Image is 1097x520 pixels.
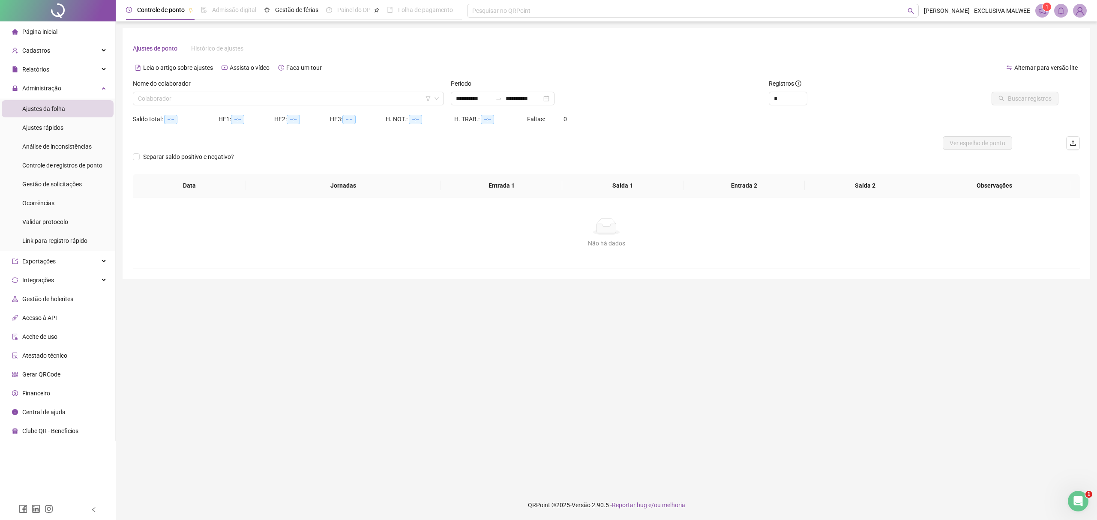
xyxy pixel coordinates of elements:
span: Ajustes da folha [22,105,65,112]
span: to [495,95,502,102]
span: --:-- [164,115,177,124]
span: linkedin [32,505,40,513]
span: info-circle [795,81,801,87]
span: --:-- [481,115,494,124]
span: facebook [19,505,27,513]
footer: QRPoint © 2025 - 2.90.5 - [116,490,1097,520]
div: H. TRAB.: [454,114,527,124]
span: sun [264,7,270,13]
span: home [12,29,18,35]
span: export [12,258,18,264]
span: Acesso à API [22,314,57,321]
span: Reportar bug e/ou melhoria [612,502,685,508]
th: Entrada 2 [683,174,805,197]
span: Controle de registros de ponto [22,162,102,169]
span: qrcode [12,371,18,377]
span: lock [12,85,18,91]
span: notification [1038,7,1046,15]
span: 0 [563,116,567,123]
span: 1 [1085,491,1092,498]
span: gift [12,428,18,434]
div: Saldo total: [133,114,219,124]
span: Financeiro [22,390,50,397]
button: Ver espelho de ponto [943,136,1012,150]
span: Administração [22,85,61,92]
span: Registros [769,79,801,88]
span: upload [1070,140,1076,146]
span: Gestão de solicitações [22,181,82,188]
div: Não há dados [143,239,1070,248]
span: Central de ajuda [22,409,66,415]
span: [PERSON_NAME] - EXCLUSIVA MALWEE [924,6,1030,15]
span: Análise de inconsistências [22,143,92,150]
span: Validar protocolo [22,218,68,225]
span: Ajustes rápidos [22,124,63,131]
span: file [12,66,18,72]
span: pushpin [374,8,379,13]
th: Observações [917,174,1071,197]
span: filter [426,96,431,101]
th: Data [133,174,246,197]
span: apartment [12,296,18,302]
span: Integrações [22,277,54,284]
span: solution [12,353,18,359]
span: Página inicial [22,28,57,35]
span: Aceite de uso [22,333,57,340]
iframe: Intercom live chat [1068,491,1088,511]
span: youtube [222,65,228,71]
span: --:-- [342,115,356,124]
span: file-text [135,65,141,71]
div: HE 1: [219,114,274,124]
span: Leia o artigo sobre ajustes [143,64,213,71]
span: audit [12,334,18,340]
span: api [12,315,18,321]
label: Nome do colaborador [133,79,196,88]
th: Entrada 1 [441,174,562,197]
button: Buscar registros [992,92,1058,105]
span: Folha de pagamento [398,6,453,13]
span: Gerar QRCode [22,371,60,378]
span: Painel do DP [337,6,371,13]
span: Faça um tour [286,64,322,71]
div: H. NOT.: [386,114,454,124]
span: bell [1057,7,1065,15]
span: Alternar para versão lite [1014,64,1078,71]
span: Observações [924,181,1064,190]
img: 7489 [1073,4,1086,17]
span: Cadastros [22,47,50,54]
span: Exportações [22,258,56,265]
div: HE 2: [274,114,330,124]
th: Jornadas [246,174,441,197]
span: Ocorrências [22,200,54,206]
span: Ajustes de ponto [133,45,177,52]
span: Relatórios [22,66,49,73]
span: Admissão digital [212,6,256,13]
span: --:-- [287,115,300,124]
span: --:-- [409,115,422,124]
span: Histórico de ajustes [191,45,243,52]
span: user-add [12,48,18,54]
span: clock-circle [126,7,132,13]
span: Separar saldo positivo e negativo? [140,152,237,161]
span: history [278,65,284,71]
span: Versão [572,502,590,508]
span: instagram [45,505,53,513]
span: left [91,507,97,513]
span: down [434,96,439,101]
span: Atestado técnico [22,352,67,359]
span: Faltas: [527,116,546,123]
span: swap [1006,65,1012,71]
span: 1 [1046,4,1049,10]
span: --:-- [231,115,244,124]
span: Clube QR - Beneficios [22,427,78,434]
label: Período [451,79,477,88]
span: search [908,8,914,14]
th: Saída 1 [562,174,683,197]
span: Controle de ponto [137,6,185,13]
span: Link para registro rápido [22,237,87,244]
span: dashboard [326,7,332,13]
span: swap-right [495,95,502,102]
span: Gestão de holerites [22,296,73,302]
th: Saída 2 [805,174,926,197]
span: book [387,7,393,13]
